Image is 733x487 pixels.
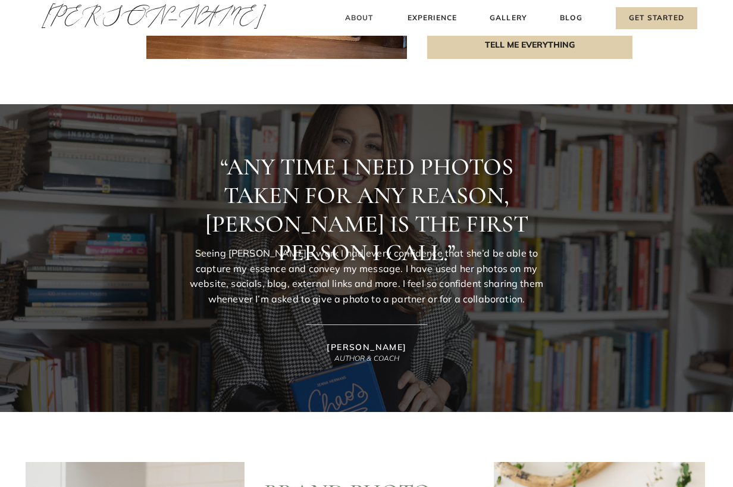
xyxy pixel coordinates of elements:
a: Experience [406,12,459,24]
h3: “Any time I need photos taken for any reason, [PERSON_NAME] is the first person I call.” [170,152,563,238]
a: Blog [557,12,585,24]
i: AUTHOR & COACH [334,354,400,363]
a: Gallery [488,12,528,24]
h3: Seeing [PERSON_NAME]’s work I had every confidence that she’d be able to capture my essence and c... [180,246,553,310]
a: About [342,12,377,24]
h3: [PERSON_NAME] [278,342,456,352]
a: Get Started [616,7,697,29]
a: TELL ME EVERYTHING [427,32,632,59]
